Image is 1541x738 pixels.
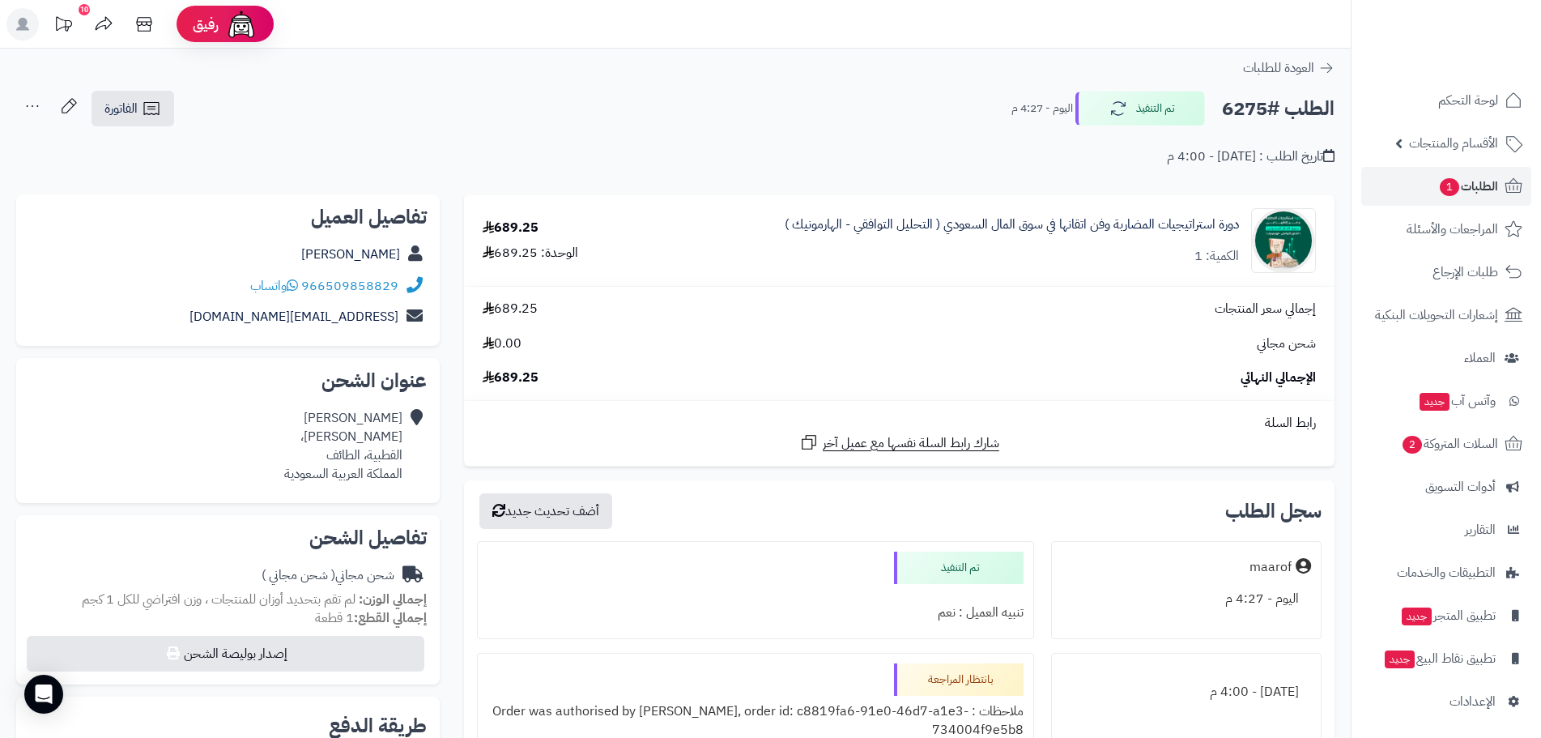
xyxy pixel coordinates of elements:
div: تم التنفيذ [894,552,1024,584]
a: التطبيقات والخدمات [1361,553,1531,592]
span: 1 [1440,178,1459,196]
a: تطبيق نقاط البيعجديد [1361,639,1531,678]
a: الفاتورة [92,91,174,126]
span: إجمالي سعر المنتجات [1215,300,1316,318]
span: تطبيق المتجر [1400,604,1496,627]
a: السلات المتروكة2 [1361,424,1531,463]
div: maarof [1249,558,1292,577]
div: [DATE] - 4:00 م [1062,676,1311,708]
a: التقارير [1361,510,1531,549]
div: 10 [79,4,90,15]
span: التطبيقات والخدمات [1397,561,1496,584]
div: [PERSON_NAME] [PERSON_NAME]، القطبية، الطائف المملكة العربية السعودية [284,409,402,483]
span: المراجعات والأسئلة [1407,218,1498,241]
div: الكمية: 1 [1194,247,1239,266]
a: العودة للطلبات [1243,58,1335,78]
img: 1752417577-%D8%B3%D9%88%D9%82%20%D8%A7%D9%84%D9%85%D8%A7%D9%84%20%D8%A7%D9%84%D8%B3%D8%B9%D9%88%D... [1252,208,1315,273]
a: العملاء [1361,339,1531,378]
span: 689.25 [483,300,538,318]
a: إشعارات التحويلات البنكية [1361,296,1531,335]
span: رفيق [193,15,219,34]
a: [PERSON_NAME] [301,245,400,264]
span: الطلبات [1438,175,1498,198]
strong: إجمالي الوزن: [359,590,427,609]
img: ai-face.png [225,8,258,41]
div: شحن مجاني [262,566,394,585]
div: الوحدة: 689.25 [483,244,578,262]
span: الإجمالي النهائي [1241,369,1316,387]
span: وآتس آب [1418,390,1496,412]
span: العملاء [1464,347,1496,369]
span: جديد [1385,651,1415,668]
span: جديد [1420,393,1449,411]
a: دورة استراتيجيات المضاربة وفن اتقانها في سوق المال السعودي ( التحليل التوافقي - الهارمونيك ) [785,215,1239,234]
span: جديد [1402,608,1432,625]
h2: عنوان الشحن [29,371,427,390]
span: التقارير [1465,518,1496,541]
span: السلات المتروكة [1401,433,1498,455]
span: 689.25 [483,369,538,387]
span: الأقسام والمنتجات [1409,132,1498,155]
div: 689.25 [483,219,538,237]
span: الفاتورة [104,99,138,118]
h2: طريقة الدفع [329,716,427,736]
a: 966509858829 [301,276,398,296]
h2: الطلب #6275 [1222,92,1335,126]
a: تطبيق المتجرجديد [1361,596,1531,635]
span: طلبات الإرجاع [1432,261,1498,284]
button: تم التنفيذ [1075,92,1205,126]
div: تاريخ الطلب : [DATE] - 4:00 م [1167,147,1335,166]
span: لوحة التحكم [1438,89,1498,112]
h2: تفاصيل العميل [29,207,427,227]
div: اليوم - 4:27 م [1062,583,1311,615]
span: تطبيق نقاط البيع [1383,647,1496,670]
div: Open Intercom Messenger [24,675,63,714]
span: شحن مجاني [1257,335,1316,353]
span: إشعارات التحويلات البنكية [1375,304,1498,326]
span: الإعدادات [1449,690,1496,713]
div: تنبيه العميل : نعم [487,597,1024,629]
h3: سجل الطلب [1225,501,1322,521]
a: وآتس آبجديد [1361,382,1531,420]
a: واتساب [250,276,298,296]
a: لوحة التحكم [1361,81,1531,120]
strong: إجمالي القطع: [354,608,427,628]
a: الطلبات1 [1361,167,1531,206]
a: تحديثات المنصة [43,8,83,45]
span: 2 [1403,436,1422,454]
a: المراجعات والأسئلة [1361,210,1531,249]
a: طلبات الإرجاع [1361,253,1531,292]
div: بانتظار المراجعة [894,663,1024,696]
small: اليوم - 4:27 م [1011,100,1073,117]
a: أدوات التسويق [1361,467,1531,506]
span: شارك رابط السلة نفسها مع عميل آخر [823,434,999,453]
span: العودة للطلبات [1243,58,1314,78]
a: [EMAIL_ADDRESS][DOMAIN_NAME] [189,307,398,326]
small: 1 قطعة [315,608,427,628]
span: أدوات التسويق [1425,476,1496,498]
span: ( شحن مجاني ) [262,565,335,585]
a: شارك رابط السلة نفسها مع عميل آخر [799,433,999,453]
button: إصدار بوليصة الشحن [27,636,424,672]
span: لم تقم بتحديد أوزان للمنتجات ، وزن افتراضي للكل 1 كجم [82,590,355,609]
div: رابط السلة [470,414,1328,433]
span: 0.00 [483,335,521,353]
button: أضف تحديث جديد [479,493,612,529]
h2: تفاصيل الشحن [29,528,427,548]
a: الإعدادات [1361,682,1531,721]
